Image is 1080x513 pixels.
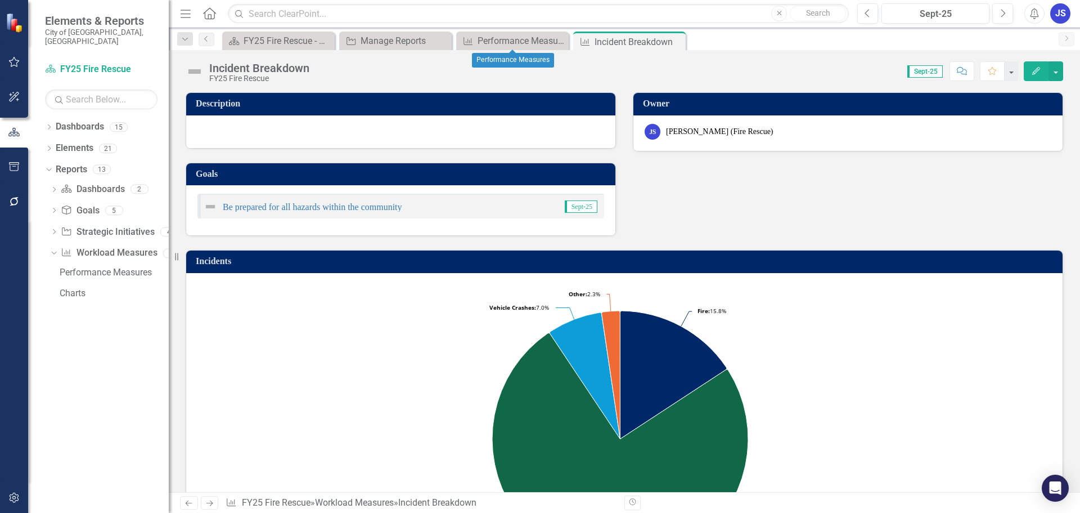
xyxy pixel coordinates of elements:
div: Performance Measures [60,267,169,278]
a: Goals [61,204,99,217]
a: Be prepared for all hazards within the community [223,202,402,212]
span: Sept-25 [907,65,943,78]
img: Not Defined [204,200,217,213]
div: JS [645,124,660,140]
div: [PERSON_NAME] (Fire Rescue) [666,126,773,137]
button: JS [1050,3,1070,24]
tspan: Other: [569,290,587,298]
a: Manage Reports [342,34,449,48]
a: Reports [56,163,87,176]
button: Sept-25 [881,3,989,24]
div: 21 [99,144,117,153]
path: Fire, 27. [620,311,726,439]
a: FY25 Fire Rescue [45,63,157,76]
h3: Goals [196,169,610,179]
path: Vehicle Crashes, 12. [550,313,620,439]
h3: Description [196,99,610,109]
a: Workload Measures [315,497,394,508]
div: Sept-25 [885,7,985,21]
a: Dashboards [56,121,104,133]
div: Charts [60,288,169,298]
a: Workload Measures [61,247,157,260]
h3: Incidents [196,256,1057,266]
small: City of [GEOGRAPHIC_DATA], [GEOGRAPHIC_DATA] [45,28,157,46]
a: FY25 Fire Rescue - Strategic Plan [225,34,332,48]
text: 15.8% [697,307,726,315]
a: Performance Measures [459,34,566,48]
button: Search [790,6,846,21]
div: FY25 Fire Rescue - Strategic Plan [244,34,332,48]
div: Incident Breakdown [209,62,309,74]
div: 2 [130,185,148,194]
span: Sept-25 [565,200,597,213]
a: Charts [57,284,169,302]
tspan: Fire: [697,307,710,315]
div: 4 [160,227,178,237]
text: 2.3% [569,290,600,298]
div: 5 [105,206,123,215]
tspan: Vehicle Crashes: [489,304,536,311]
span: Elements & Reports [45,14,157,28]
div: Incident Breakdown [595,35,683,49]
div: Manage Reports [361,34,449,48]
span: Search [806,8,830,17]
div: 13 [93,165,111,175]
a: Strategic Initiatives [61,226,154,239]
img: ClearPoint Strategy [6,13,25,33]
a: FY25 Fire Rescue [242,497,310,508]
img: Not Defined [186,63,204,81]
input: Search ClearPoint... [228,4,849,24]
div: FY25 Fire Rescue [209,74,309,83]
a: Elements [56,142,93,155]
a: Performance Measures [57,264,169,282]
div: Incident Breakdown [398,497,476,508]
div: Performance Measures [472,53,554,68]
path: Other, 4. [602,311,620,439]
div: » » [226,497,616,510]
div: Performance Measures [478,34,566,48]
div: Open Intercom Messenger [1042,475,1069,502]
h3: Owner [643,99,1057,109]
input: Search Below... [45,90,157,109]
text: 7.0% [489,304,549,311]
a: Dashboards [61,183,124,196]
div: 15 [110,122,128,132]
div: 2 [163,248,181,258]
